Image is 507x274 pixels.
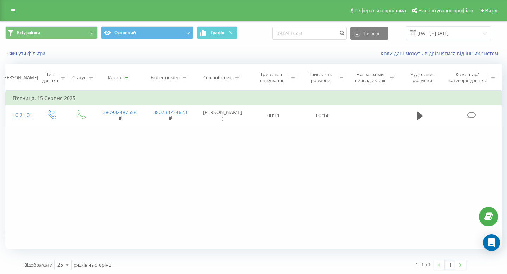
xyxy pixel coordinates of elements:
div: Тип дзвінка [42,71,58,83]
div: Open Intercom Messenger [483,234,500,251]
span: Відображати [24,262,52,268]
button: Експорт [350,27,388,40]
span: Реферальна програма [355,8,406,13]
div: 25 [57,261,63,268]
div: Назва схеми переадресації [353,71,387,83]
span: Налаштування профілю [418,8,473,13]
td: П’ятниця, 15 Серпня 2025 [6,91,502,105]
div: Клієнт [108,75,121,81]
a: 1 [445,260,455,270]
span: Всі дзвінки [17,30,40,36]
button: Основний [101,26,193,39]
div: Бізнес номер [151,75,180,81]
div: Тривалість очікування [256,71,288,83]
span: Графік [211,30,224,35]
div: Аудіозапис розмови [403,71,442,83]
td: [PERSON_NAME]) [195,105,250,126]
a: 380932487558 [103,109,137,116]
span: Вихід [485,8,497,13]
td: 00:14 [298,105,346,126]
button: Всі дзвінки [5,26,98,39]
div: Коментар/категорія дзвінка [447,71,488,83]
div: 10:21:01 [13,108,30,122]
div: Статус [72,75,86,81]
div: Тривалість розмови [304,71,337,83]
span: рядків на сторінці [74,262,112,268]
div: 1 - 1 з 1 [415,261,431,268]
button: Графік [197,26,237,39]
a: 380733734623 [153,109,187,116]
button: Скинути фільтри [5,50,49,57]
input: Пошук за номером [272,27,347,40]
td: 00:11 [250,105,298,126]
div: Співробітник [203,75,232,81]
a: Коли дані можуть відрізнятися вiд інших систем [381,50,502,57]
div: [PERSON_NAME] [2,75,38,81]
